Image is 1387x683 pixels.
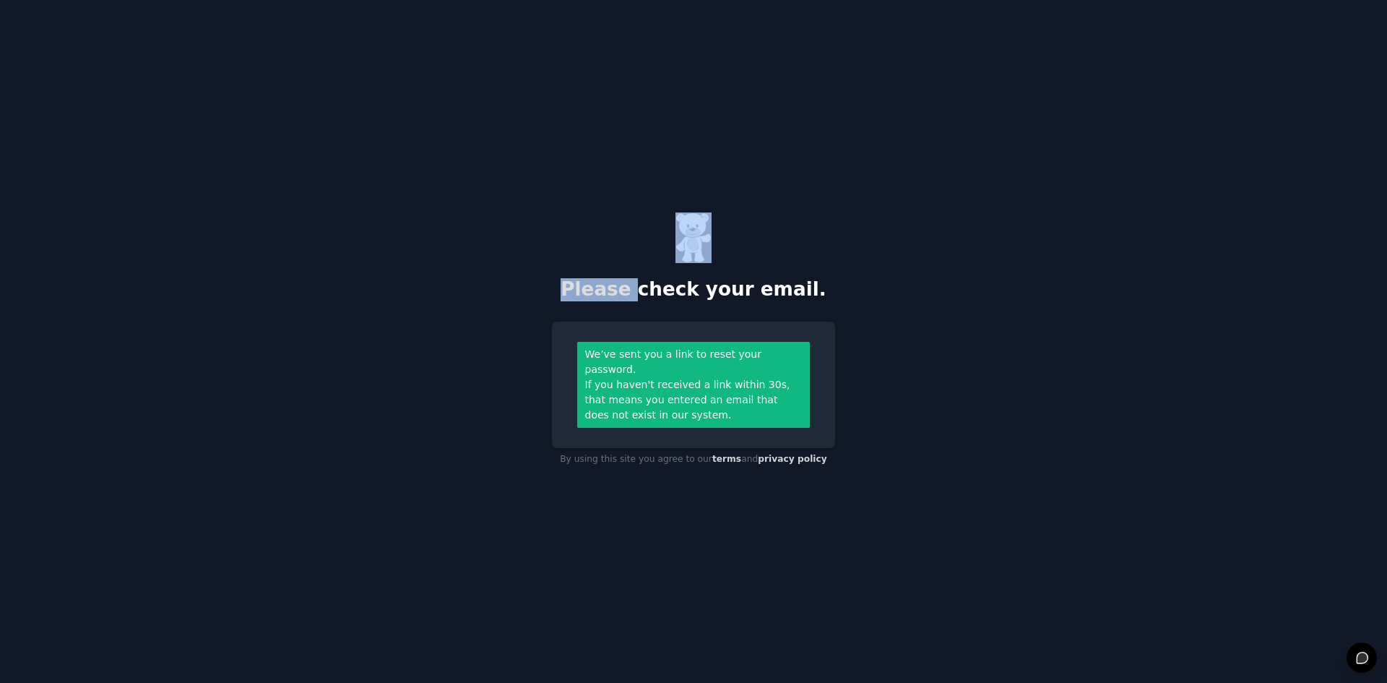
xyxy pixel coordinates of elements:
a: privacy policy [758,454,827,464]
h2: Please check your email. [552,278,835,301]
div: If you haven't received a link within 30s, that means you entered an email that does not exist in... [585,377,803,423]
div: By using this site you agree to our and [552,448,835,471]
a: terms [712,454,741,464]
img: Gummy Bear [675,212,712,263]
div: We’ve sent you a link to reset your password. [585,347,803,377]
